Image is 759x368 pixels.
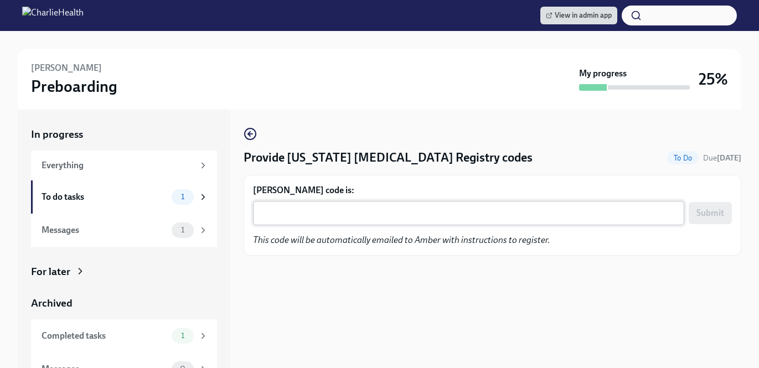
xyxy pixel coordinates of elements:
strong: My progress [579,68,627,80]
h3: Preboarding [31,76,117,96]
a: Completed tasks1 [31,319,217,353]
strong: [DATE] [717,153,741,163]
a: For later [31,265,217,279]
span: To Do [667,154,699,162]
a: In progress [31,127,217,142]
span: Due [703,153,741,163]
div: Completed tasks [42,330,167,342]
span: August 26th, 2025 08:00 [703,153,741,163]
a: Messages1 [31,214,217,247]
span: View in admin app [546,10,612,21]
a: Everything [31,151,217,180]
h3: 25% [699,69,728,89]
div: For later [31,265,70,279]
h4: Provide [US_STATE] [MEDICAL_DATA] Registry codes [244,149,533,166]
div: To do tasks [42,191,167,203]
img: CharlieHealth [22,7,84,24]
span: 1 [174,193,191,201]
span: 1 [174,331,191,340]
a: View in admin app [540,7,617,24]
a: Archived [31,296,217,310]
div: Messages [42,224,167,236]
span: 1 [174,226,191,234]
em: This code will be automatically emailed to Amber with instructions to register. [253,235,550,245]
h6: [PERSON_NAME] [31,62,102,74]
label: [PERSON_NAME] code is: [253,184,732,196]
div: Everything [42,159,194,172]
a: To do tasks1 [31,180,217,214]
